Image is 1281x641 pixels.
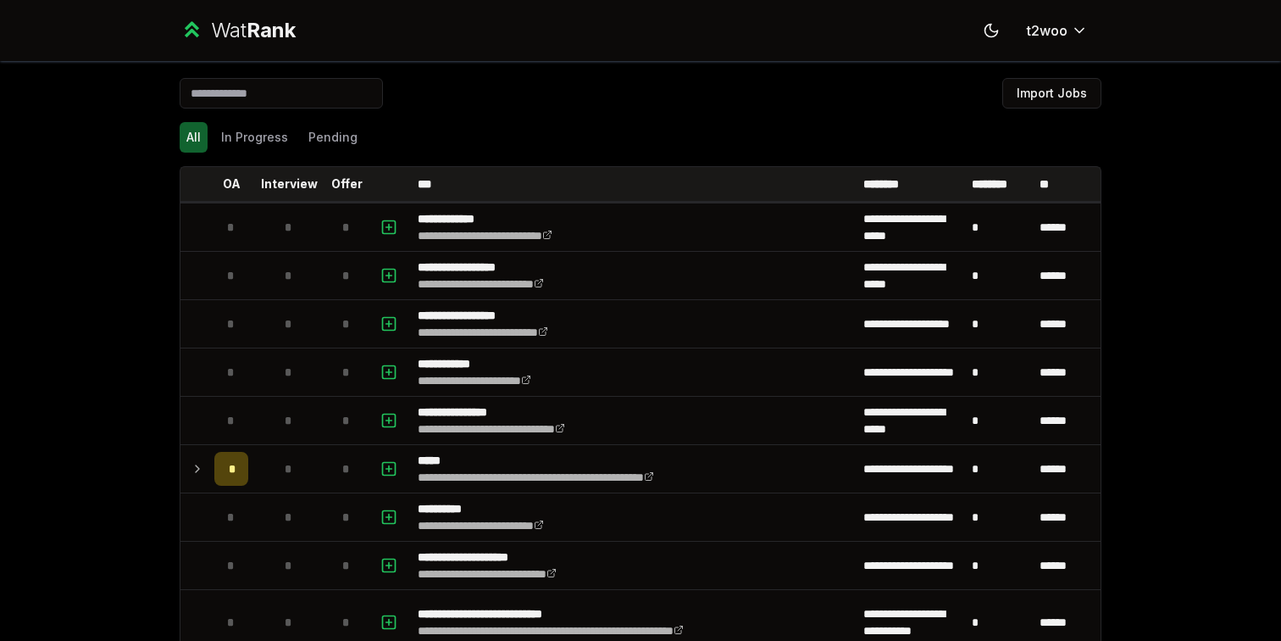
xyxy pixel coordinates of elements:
p: Interview [261,176,318,192]
button: Import Jobs [1002,78,1101,109]
button: All [180,122,208,153]
button: In Progress [214,122,295,153]
span: Rank [247,18,296,42]
div: Wat [211,17,296,44]
a: WatRank [180,17,296,44]
p: OA [223,176,241,192]
button: t2woo [1013,15,1101,46]
button: Pending [302,122,364,153]
p: Offer [331,176,363,192]
span: t2woo [1027,20,1067,41]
